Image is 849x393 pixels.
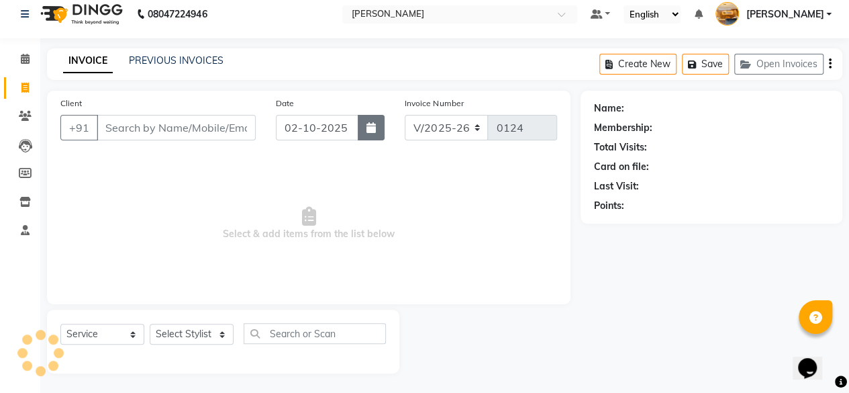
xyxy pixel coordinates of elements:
[746,7,823,21] span: [PERSON_NAME]
[129,54,223,67] a: PREVIOUS INVOICES
[793,339,836,380] iframe: chat widget
[682,54,729,75] button: Save
[594,199,624,213] div: Points:
[63,49,113,73] a: INVOICE
[594,121,652,135] div: Membership:
[734,54,823,75] button: Open Invoices
[60,115,98,140] button: +91
[594,140,647,155] div: Total Visits:
[594,160,649,174] div: Card on file:
[276,97,294,110] label: Date
[715,2,739,26] img: Sundaram
[594,179,639,193] div: Last Visit:
[599,54,677,75] button: Create New
[594,101,624,116] div: Name:
[97,115,256,140] input: Search by Name/Mobile/Email/Code
[60,157,557,291] span: Select & add items from the list below
[244,323,386,344] input: Search or Scan
[60,97,82,110] label: Client
[405,97,463,110] label: Invoice Number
